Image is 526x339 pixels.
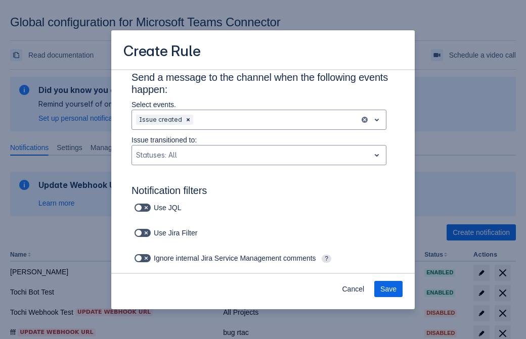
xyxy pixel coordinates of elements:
[131,184,394,201] h3: Notification filters
[371,114,383,126] span: open
[131,251,374,265] div: Ignore internal Jira Service Management comments
[131,226,211,240] div: Use Jira Filter
[131,201,199,215] div: Use JQL
[183,115,193,125] div: Remove Issue created
[123,42,201,62] h3: Create Rule
[136,115,183,125] div: Issue created
[131,71,394,100] h3: Send a message to the channel when the following events happen:
[342,281,364,297] span: Cancel
[184,116,192,124] span: Clear
[361,116,369,124] button: clear
[131,135,386,145] p: Issue transitioned to:
[322,255,331,263] span: ?
[111,69,415,274] div: Scrollable content
[131,100,386,110] p: Select events.
[380,281,397,297] span: Save
[374,281,403,297] button: Save
[371,149,383,161] span: open
[336,281,370,297] button: Cancel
